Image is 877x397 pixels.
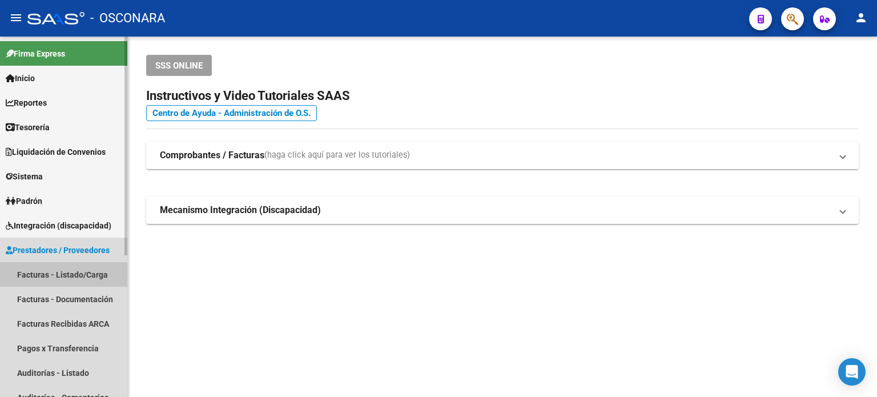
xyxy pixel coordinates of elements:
span: Tesorería [6,121,50,134]
span: - OSCONARA [90,6,165,31]
span: Prestadores / Proveedores [6,244,110,256]
span: SSS ONLINE [155,61,203,71]
span: Integración (discapacidad) [6,219,111,232]
mat-expansion-panel-header: Comprobantes / Facturas(haga click aquí para ver los tutoriales) [146,142,859,169]
button: SSS ONLINE [146,55,212,76]
span: Inicio [6,72,35,85]
span: (haga click aquí para ver los tutoriales) [264,149,410,162]
strong: Comprobantes / Facturas [160,149,264,162]
span: Sistema [6,170,43,183]
span: Firma Express [6,47,65,60]
span: Padrón [6,195,42,207]
div: Open Intercom Messenger [838,358,866,386]
mat-expansion-panel-header: Mecanismo Integración (Discapacidad) [146,197,859,224]
h2: Instructivos y Video Tutoriales SAAS [146,85,859,107]
span: Liquidación de Convenios [6,146,106,158]
a: Centro de Ayuda - Administración de O.S. [146,105,317,121]
mat-icon: person [854,11,868,25]
span: Reportes [6,97,47,109]
strong: Mecanismo Integración (Discapacidad) [160,204,321,216]
mat-icon: menu [9,11,23,25]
